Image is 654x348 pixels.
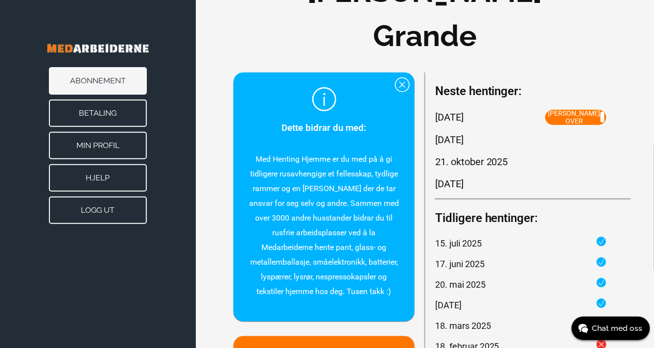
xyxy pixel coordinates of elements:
span: Chat med oss [592,323,643,334]
button: Logg ut [49,197,147,224]
p: Med Henting Hjemme er du med på å gi tidligere rusavhengige et fellesskap, tydlige rammer og en [... [248,152,400,299]
h2: Neste hentinger: [435,82,631,100]
div: Avfall hentet [435,237,607,250]
div: Avfall hentet [435,257,607,271]
span: [DATE] [435,176,464,191]
button: Betaling [49,99,147,127]
span: [DATE] [435,132,464,147]
button: [PERSON_NAME] over [545,110,607,125]
span: [PERSON_NAME] over [548,109,601,125]
button: Abonnement [49,67,147,95]
span: 15. juli 2025 [435,237,482,250]
img: Banner [20,29,176,67]
span: 17. juni 2025 [435,257,485,271]
span: 18. mars 2025 [435,319,491,332]
div: Avfall hentet [435,278,607,291]
button: Min Profil [49,132,147,159]
span: 20. mai 2025 [435,278,486,291]
span: [DATE] [435,110,464,125]
button: Chat med oss [572,317,650,340]
div: Avfall hentet [435,319,607,332]
button: Hjelp [49,164,147,192]
span: [DATE] [435,298,462,312]
h2: Tidligere hentinger: [435,209,616,227]
h3: Dette bidrar du med: [248,121,400,135]
span: 21. oktober 2025 [435,154,508,169]
div: Lukk [395,77,410,92]
div: Avfall hentet [435,298,607,312]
